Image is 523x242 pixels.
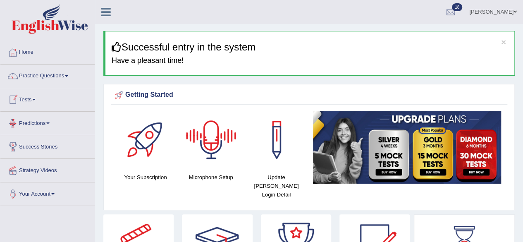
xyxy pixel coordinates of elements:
[182,173,239,182] h4: Microphone Setup
[0,88,95,109] a: Tests
[0,41,95,62] a: Home
[452,3,462,11] span: 18
[0,135,95,156] a: Success Stories
[113,89,505,101] div: Getting Started
[117,173,174,182] h4: Your Subscription
[248,173,305,199] h4: Update [PERSON_NAME] Login Detail
[313,111,501,184] img: small5.jpg
[112,42,508,53] h3: Successful entry in the system
[0,112,95,132] a: Predictions
[0,182,95,203] a: Your Account
[0,65,95,85] a: Practice Questions
[0,159,95,180] a: Strategy Videos
[112,57,508,65] h4: Have a pleasant time!
[501,38,506,46] button: ×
